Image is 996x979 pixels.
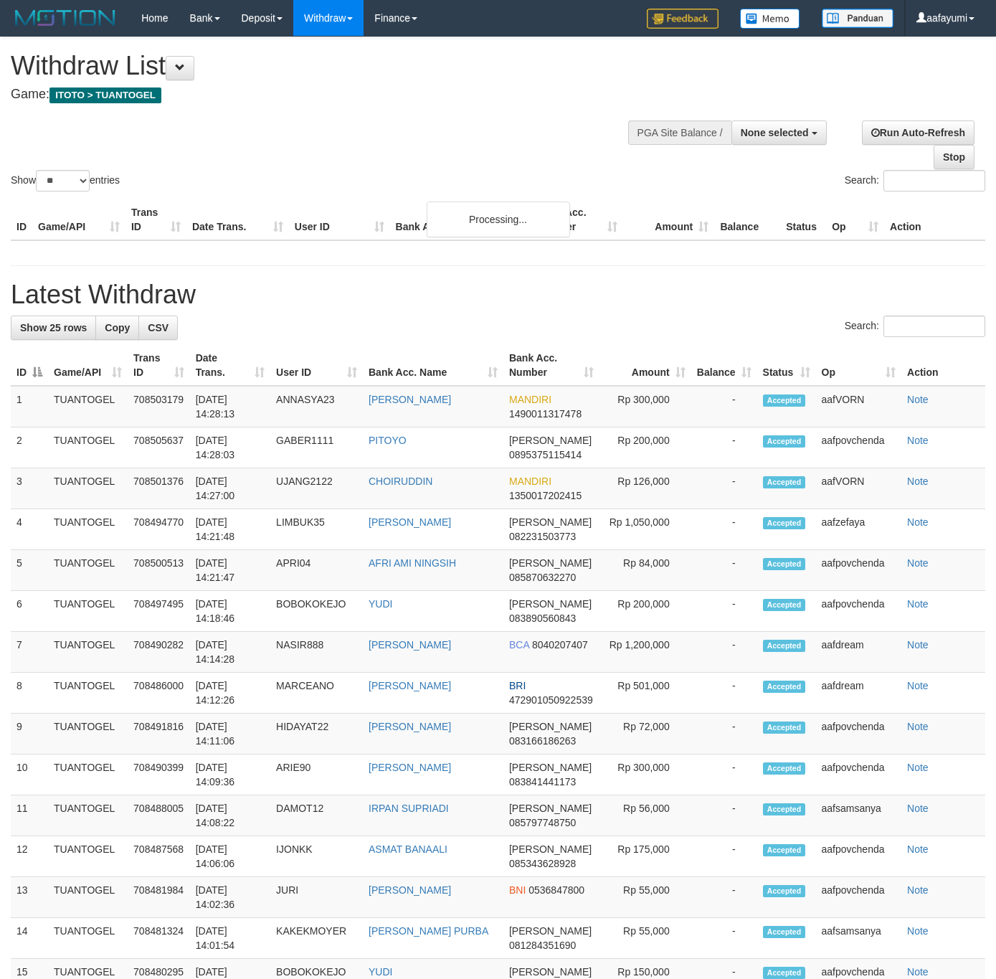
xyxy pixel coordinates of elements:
[190,918,270,959] td: [DATE] 14:01:54
[509,557,592,569] span: [PERSON_NAME]
[48,427,128,468] td: TUANTOGEL
[714,199,780,240] th: Balance
[599,836,691,877] td: Rp 175,000
[509,776,576,788] span: Copy 083841441173 to clipboard
[599,877,691,918] td: Rp 55,000
[369,476,432,487] a: CHOIRUDDIN
[763,762,806,775] span: Accepted
[48,345,128,386] th: Game/API: activate to sort column ascending
[509,858,576,869] span: Copy 085343628928 to clipboard
[816,345,902,386] th: Op: activate to sort column ascending
[907,843,929,855] a: Note
[289,199,390,240] th: User ID
[907,966,929,978] a: Note
[128,632,190,673] td: 708490282
[48,632,128,673] td: TUANTOGEL
[623,199,714,240] th: Amount
[934,145,974,169] a: Stop
[599,427,691,468] td: Rp 200,000
[509,490,582,501] span: Copy 1350017202415 to clipboard
[270,550,363,591] td: APRI04
[190,795,270,836] td: [DATE] 14:08:22
[270,468,363,509] td: UJANG2122
[11,280,985,309] h1: Latest Withdraw
[763,599,806,611] span: Accepted
[128,468,190,509] td: 708501376
[48,755,128,795] td: TUANTOGEL
[862,120,974,145] a: Run Auto-Refresh
[509,639,529,651] span: BCA
[763,435,806,448] span: Accepted
[11,170,120,191] label: Show entries
[599,386,691,427] td: Rp 300,000
[599,550,691,591] td: Rp 84,000
[369,721,451,732] a: [PERSON_NAME]
[48,877,128,918] td: TUANTOGEL
[427,202,570,237] div: Processing...
[190,877,270,918] td: [DATE] 14:02:36
[509,884,526,896] span: BNI
[509,817,576,828] span: Copy 085797748750 to clipboard
[369,394,451,405] a: [PERSON_NAME]
[11,550,48,591] td: 5
[816,795,902,836] td: aafsamsanya
[148,322,169,334] span: CSV
[883,316,985,337] input: Search:
[190,509,270,550] td: [DATE] 14:21:48
[128,673,190,714] td: 708486000
[822,9,893,28] img: panduan.png
[509,721,592,732] span: [PERSON_NAME]
[763,394,806,407] span: Accepted
[11,386,48,427] td: 1
[599,795,691,836] td: Rp 56,000
[816,836,902,877] td: aafpovchenda
[763,640,806,652] span: Accepted
[509,843,592,855] span: [PERSON_NAME]
[36,170,90,191] select: Showentries
[270,673,363,714] td: MARCEANO
[128,795,190,836] td: 708488005
[270,632,363,673] td: NASIR888
[128,591,190,632] td: 708497495
[907,762,929,773] a: Note
[49,88,161,103] span: ITOTO > TUANTOGEL
[48,591,128,632] td: TUANTOGEL
[48,795,128,836] td: TUANTOGEL
[11,591,48,632] td: 6
[128,918,190,959] td: 708481324
[907,394,929,405] a: Note
[11,7,120,29] img: MOTION_logo.png
[907,803,929,814] a: Note
[883,170,985,191] input: Search:
[95,316,139,340] a: Copy
[763,517,806,529] span: Accepted
[190,468,270,509] td: [DATE] 14:27:00
[128,714,190,755] td: 708491816
[128,755,190,795] td: 708490399
[907,557,929,569] a: Note
[190,550,270,591] td: [DATE] 14:21:47
[907,639,929,651] a: Note
[691,836,757,877] td: -
[740,9,800,29] img: Button%20Memo.svg
[691,918,757,959] td: -
[503,345,599,386] th: Bank Acc. Number: activate to sort column ascending
[128,345,190,386] th: Trans ID: activate to sort column ascending
[48,386,128,427] td: TUANTOGEL
[11,316,96,340] a: Show 25 rows
[11,199,32,240] th: ID
[691,550,757,591] td: -
[816,550,902,591] td: aafpovchenda
[369,803,449,814] a: IRPAN SUPRIADI
[599,345,691,386] th: Amount: activate to sort column ascending
[186,199,289,240] th: Date Trans.
[138,316,178,340] a: CSV
[691,795,757,836] td: -
[270,714,363,755] td: HIDAYAT22
[509,762,592,773] span: [PERSON_NAME]
[599,714,691,755] td: Rp 72,000
[369,680,451,691] a: [PERSON_NAME]
[741,127,809,138] span: None selected
[369,557,456,569] a: AFRI AMI NINGSIH
[369,516,451,528] a: [PERSON_NAME]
